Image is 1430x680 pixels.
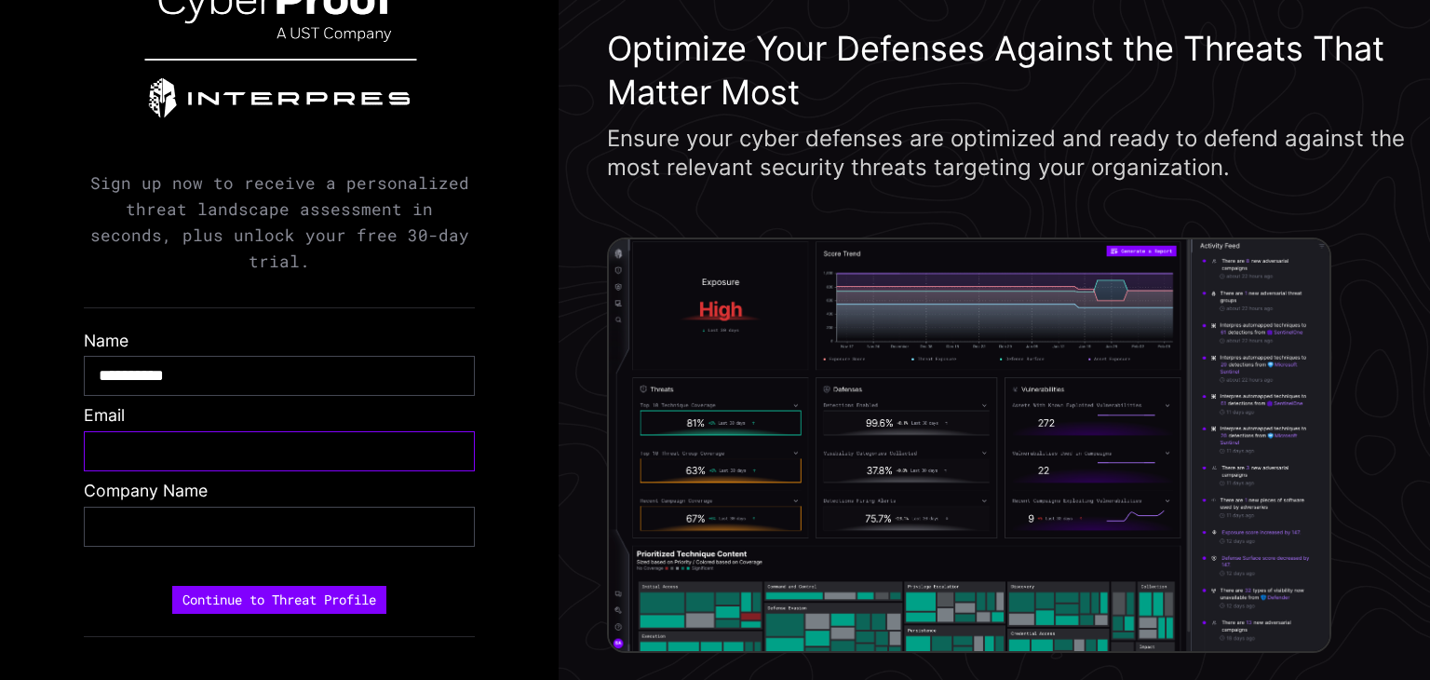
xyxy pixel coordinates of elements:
[84,331,475,352] label: Name
[84,481,475,502] label: Company Name
[607,238,1331,653] img: Screenshot
[84,405,475,427] label: Email
[172,586,386,614] button: Continue to Threat Profile
[84,170,475,276] p: Sign up now to receive a personalized threat landscape assessment in seconds, plus unlock your fr...
[607,27,1411,115] h3: Optimize Your Defenses Against the Threats That Matter Most
[607,124,1411,182] div: Ensure your cyber defenses are optimized and ready to defend against the most relevant security t...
